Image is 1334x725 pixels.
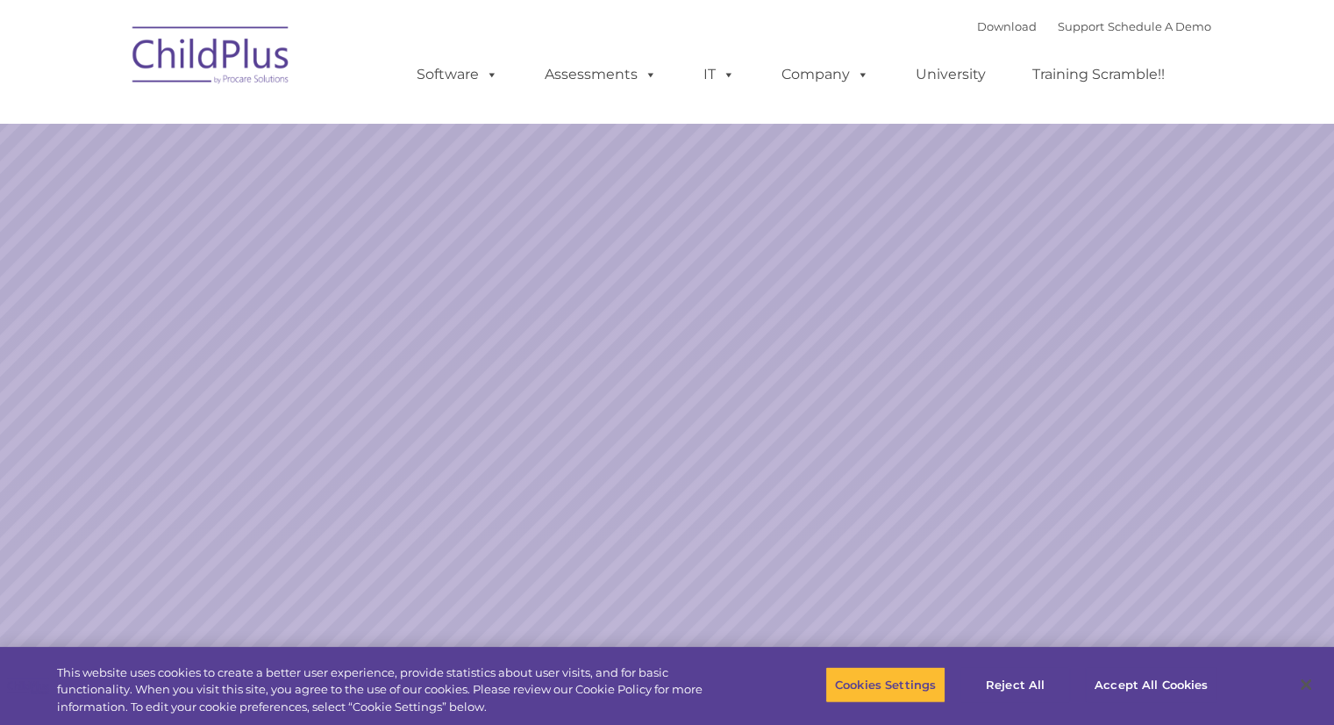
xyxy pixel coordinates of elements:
[1085,666,1217,703] button: Accept All Cookies
[1108,19,1211,33] a: Schedule A Demo
[1287,665,1325,704] button: Close
[57,664,734,716] div: This website uses cookies to create a better user experience, provide statistics about user visit...
[1058,19,1104,33] a: Support
[977,19,1037,33] a: Download
[825,666,945,703] button: Cookies Settings
[1015,57,1182,92] a: Training Scramble!!
[898,57,1003,92] a: University
[686,57,753,92] a: IT
[399,57,516,92] a: Software
[124,14,299,102] img: ChildPlus by Procare Solutions
[527,57,674,92] a: Assessments
[960,666,1070,703] button: Reject All
[977,19,1211,33] font: |
[764,57,887,92] a: Company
